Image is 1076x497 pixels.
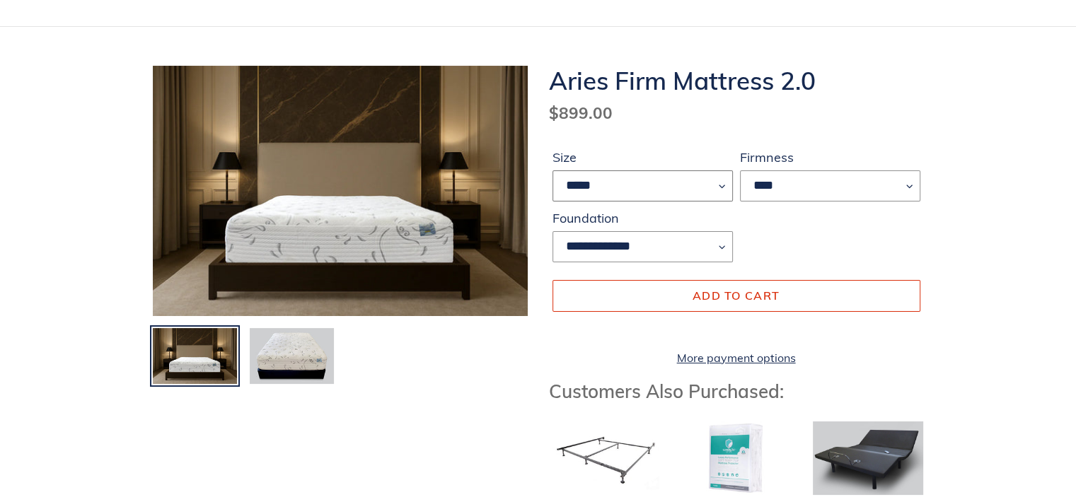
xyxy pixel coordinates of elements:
[553,280,920,311] button: Add to cart
[693,288,780,303] span: Add to cart
[549,421,659,495] img: Bed Frame
[248,327,335,386] img: Load image into Gallery viewer, Aries Firm Mattress 2.0
[553,349,920,366] a: More payment options
[681,421,791,495] img: Mattress Protector
[549,380,924,402] h3: Customers Also Purchased:
[151,327,238,386] img: Load image into Gallery viewer, Aries Firm Mattress 2.0
[549,103,613,123] span: $899.00
[740,148,920,167] label: Firmness
[813,421,923,495] img: Adjustable Base
[553,209,733,228] label: Foundation
[549,66,924,95] h1: Aries Firm Mattress 2.0
[553,148,733,167] label: Size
